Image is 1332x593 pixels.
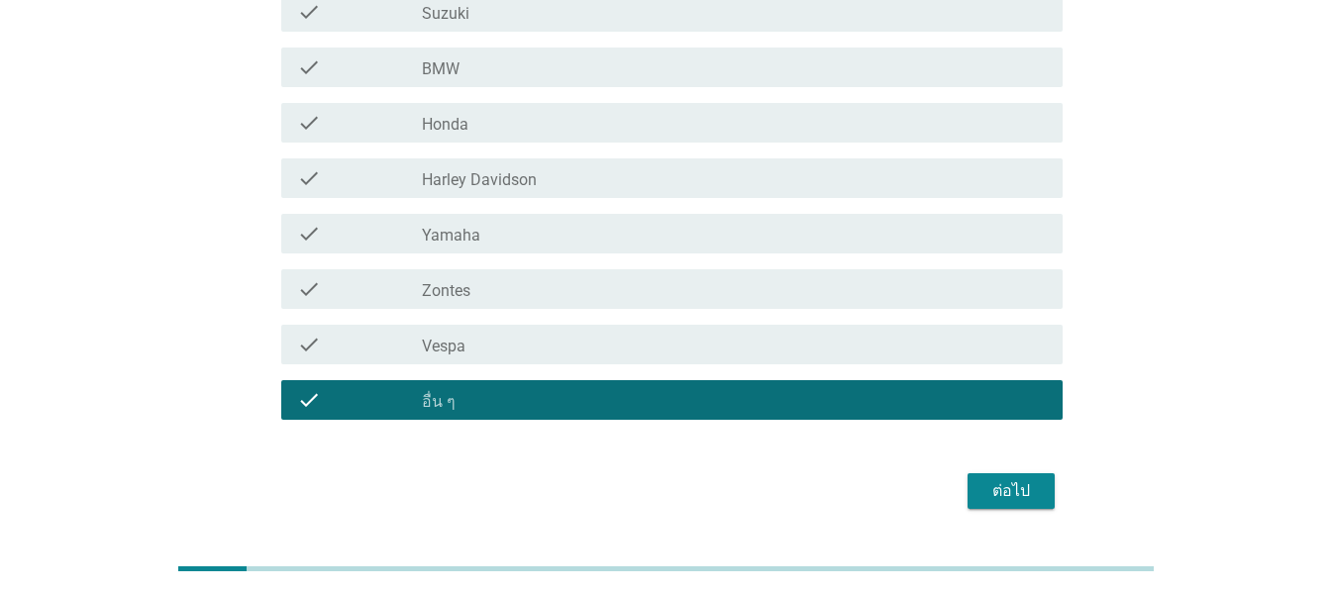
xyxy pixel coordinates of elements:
label: BMW [422,59,460,79]
label: Harley Davidson [422,170,537,190]
i: check [297,55,321,79]
label: Yamaha [422,226,480,246]
label: Honda [422,115,468,135]
i: check [297,111,321,135]
i: check [297,277,321,301]
button: ต่อไป [968,473,1055,509]
label: Suzuki [422,4,469,24]
div: ต่อไป [983,479,1039,503]
i: check [297,333,321,356]
label: Vespa [422,337,465,356]
i: check [297,222,321,246]
i: check [297,166,321,190]
label: Zontes [422,281,470,301]
i: check [297,388,321,412]
label: อื่น ๆ [422,392,456,412]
